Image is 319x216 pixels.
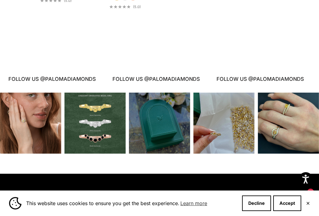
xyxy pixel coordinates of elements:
[8,75,95,83] p: FOLLOW US @PALOMADIAMONDS
[242,195,271,211] button: Decline
[112,75,199,83] p: FOLLOW US @PALOMADIAMONDS
[129,93,190,154] div: Instagram post opens in a popup
[26,199,237,208] span: This website uses cookies to ensure you get the best experience.
[193,93,255,154] div: Instagram post opens in a popup
[133,5,141,9] span: (5.0)
[273,195,301,211] button: Accept
[9,197,21,209] img: Cookie banner
[109,5,141,9] a: 5.0 out of 5.0 stars(5.0)
[258,93,319,154] div: Instagram post opens in a popup
[109,5,131,8] div: 5.0 out of 5.0 stars
[216,75,303,83] p: FOLLOW US @PALOMADIAMONDS
[179,199,208,208] a: Learn more
[64,93,126,154] div: Instagram post opens in a popup
[306,201,310,205] button: Close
